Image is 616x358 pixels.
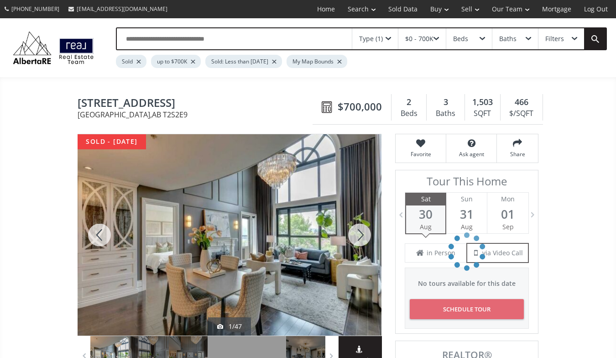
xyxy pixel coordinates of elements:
div: Sold [116,55,146,68]
div: 1/47 [217,322,242,331]
span: 1,503 [472,96,493,108]
span: $700,000 [338,100,382,114]
a: [EMAIL_ADDRESS][DOMAIN_NAME] [64,0,172,17]
div: Beds [453,36,468,42]
div: Baths [499,36,517,42]
span: [GEOGRAPHIC_DATA] , AB T2S2E9 [78,111,317,118]
img: Logo [9,29,98,66]
div: 2 [396,96,422,108]
div: 466 [505,96,538,108]
span: [EMAIL_ADDRESS][DOMAIN_NAME] [77,5,167,13]
div: up to $700K [151,55,201,68]
div: $/SQFT [505,107,538,121]
div: Type (1) [359,36,383,42]
div: 3 [431,96,459,108]
div: sold - [DATE] [78,134,146,149]
span: Favorite [400,150,441,158]
div: My Map Bounds [287,55,347,68]
span: Share [501,150,533,158]
div: 1730 5A Street SW #401 Calgary, AB T2S2E9 - Photo 1 of 47 [78,134,381,336]
span: Ask agent [451,150,492,158]
span: 1730 5A Street SW #401 [78,97,317,111]
div: $0 - 700K [405,36,433,42]
div: Beds [396,107,422,121]
div: Sold: Less than [DATE] [205,55,282,68]
span: [PHONE_NUMBER] [11,5,59,13]
div: Baths [431,107,459,121]
div: Filters [545,36,564,42]
div: SQFT [470,107,496,121]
